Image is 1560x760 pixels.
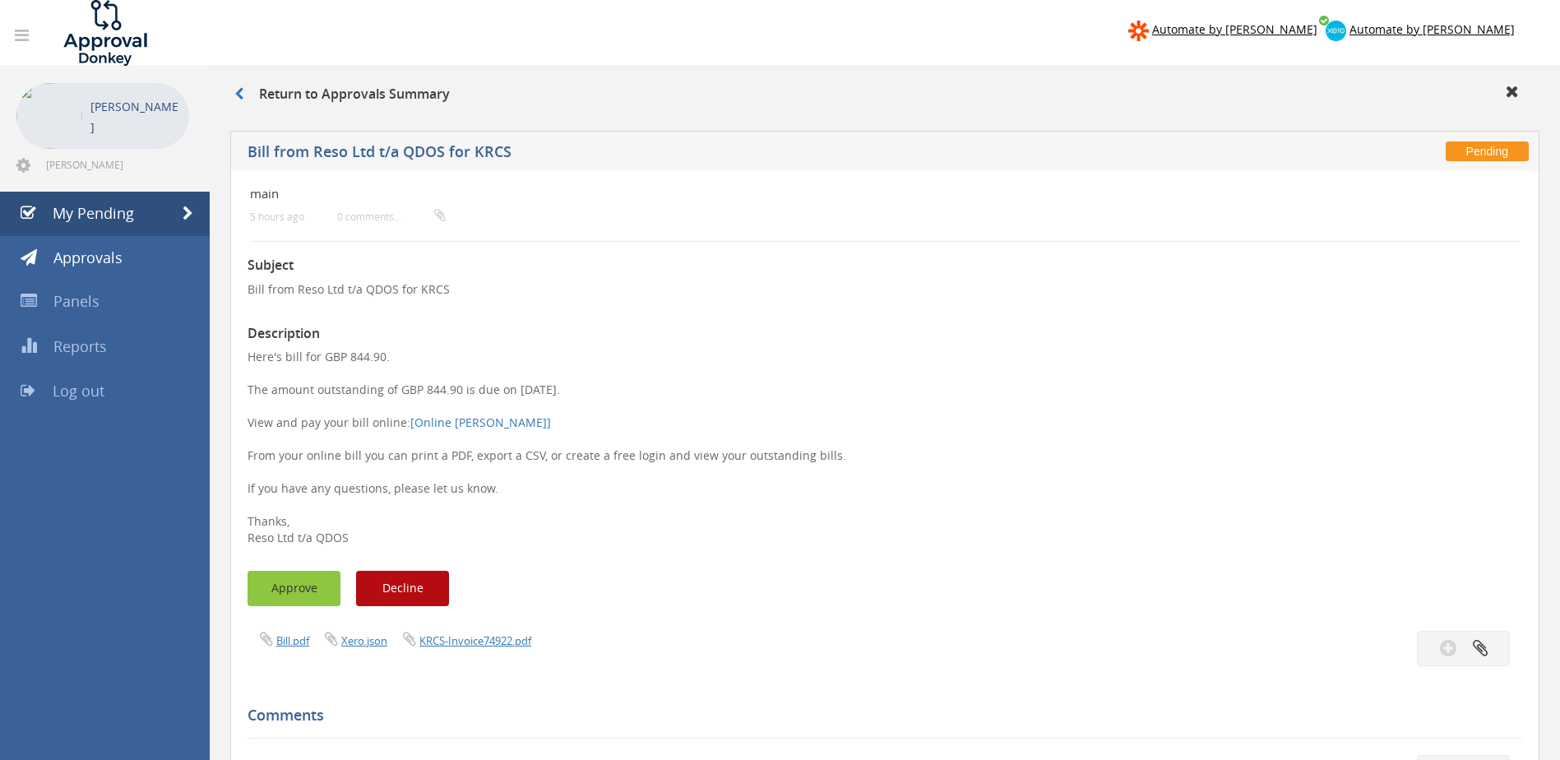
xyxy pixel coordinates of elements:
[419,633,531,648] a: KRCS-Invoice74922.pdf
[248,571,340,606] button: Approve
[53,291,100,311] span: Panels
[53,248,123,267] span: Approvals
[53,203,134,223] span: My Pending
[250,211,304,223] small: 5 hours ago
[276,633,309,648] a: Bill.pdf
[337,211,446,223] small: 0 comments...
[341,633,387,648] a: Xero.json
[234,87,450,102] h3: Return to Approvals Summary
[248,349,1522,546] p: Here's bill for GBP 844.90. The amount outstanding of GBP 844.90 is due on [DATE]. View and pay y...
[248,327,1522,341] h3: Description
[1349,21,1515,37] span: Automate by [PERSON_NAME]
[53,336,107,356] span: Reports
[1326,21,1346,41] img: xero-logo.png
[248,258,1522,273] h3: Subject
[53,381,104,401] span: Log out
[356,571,449,606] button: Decline
[90,96,181,137] p: [PERSON_NAME]
[248,707,1510,724] h5: Comments
[1128,21,1149,41] img: zapier-logomark.png
[248,281,1522,298] p: Bill from Reso Ltd t/a QDOS for KRCS
[1446,141,1529,161] span: Pending
[250,187,1308,201] h4: main
[410,415,551,430] a: [Online [PERSON_NAME]]
[1152,21,1317,37] span: Automate by [PERSON_NAME]
[46,158,186,171] span: [PERSON_NAME][EMAIL_ADDRESS][DOMAIN_NAME]
[248,144,1143,165] h5: Bill from Reso Ltd t/a QDOS for KRCS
